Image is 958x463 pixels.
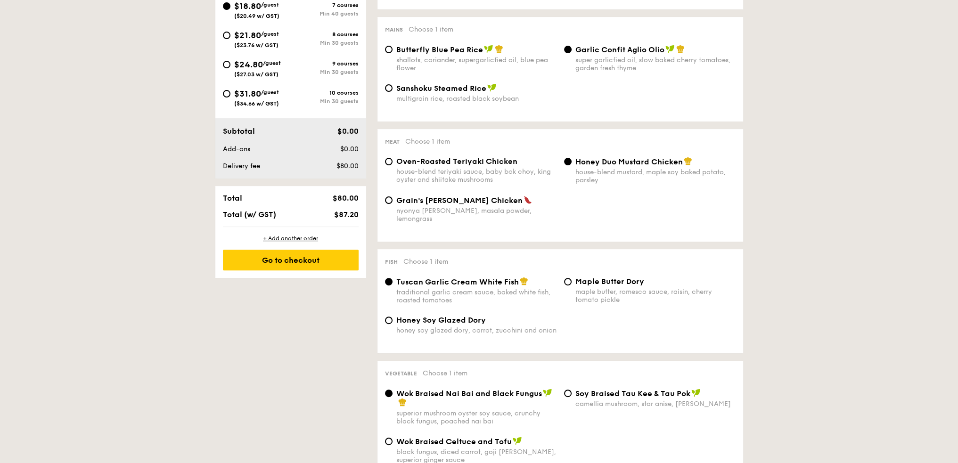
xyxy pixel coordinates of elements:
span: $0.00 [340,145,358,153]
span: Choose 1 item [403,258,448,266]
input: Wok Braised Nai Bai and Black Fungussuperior mushroom oyster soy sauce, crunchy black fungus, poa... [385,390,393,397]
div: 10 courses [291,89,359,96]
span: /guest [261,89,279,96]
span: Total (w/ GST) [223,210,276,219]
input: Garlic Confit Aglio Oliosuper garlicfied oil, slow baked cherry tomatoes, garden fresh thyme [564,46,572,53]
div: Min 30 guests [291,69,359,75]
input: Oven-Roasted Teriyaki Chickenhouse-blend teriyaki sauce, baby bok choy, king oyster and shiitake ... [385,158,393,165]
div: house-blend mustard, maple soy baked potato, parsley [575,168,736,184]
div: traditional garlic cream sauce, baked white fish, roasted tomatoes [396,288,557,304]
span: Honey Soy Glazed Dory [396,316,486,325]
div: Min 40 guests [291,10,359,17]
span: Subtotal [223,127,255,136]
span: Grain's [PERSON_NAME] Chicken [396,196,523,205]
div: 8 courses [291,31,359,38]
img: icon-chef-hat.a58ddaea.svg [495,45,503,53]
div: shallots, coriander, supergarlicfied oil, blue pea flower [396,56,557,72]
input: Tuscan Garlic Cream White Fishtraditional garlic cream sauce, baked white fish, roasted tomatoes [385,278,393,285]
span: Honey Duo Mustard Chicken [575,157,683,166]
input: ⁠Soy Braised Tau Kee & Tau Pokcamellia mushroom, star anise, [PERSON_NAME] [564,390,572,397]
input: $18.80/guest($20.49 w/ GST)7 coursesMin 40 guests [223,2,230,10]
span: Fish [385,259,398,265]
span: Add-ons [223,145,250,153]
span: Choose 1 item [405,138,450,146]
span: Choose 1 item [409,25,453,33]
input: Wok Braised Celtuce and Tofublack fungus, diced carrot, goji [PERSON_NAME], superior ginger sauce [385,438,393,445]
div: super garlicfied oil, slow baked cherry tomatoes, garden fresh thyme [575,56,736,72]
div: 9 courses [291,60,359,67]
div: honey soy glazed dory, carrot, zucchini and onion [396,326,557,334]
span: $80.00 [336,162,358,170]
span: /guest [261,1,279,8]
span: Total [223,194,242,203]
span: ($20.49 w/ GST) [234,13,279,19]
img: icon-chef-hat.a58ddaea.svg [520,277,528,285]
span: ($23.76 w/ GST) [234,42,278,49]
img: icon-spicy.37a8142b.svg [524,195,532,204]
img: icon-vegan.f8ff3823.svg [484,45,493,53]
span: Delivery fee [223,162,260,170]
input: Grain's [PERSON_NAME] Chickennyonya [PERSON_NAME], masala powder, lemongrass [385,196,393,204]
span: /guest [263,60,281,66]
span: Wok Braised Celtuce and Tofu [396,437,512,446]
img: icon-vegan.f8ff3823.svg [691,389,701,397]
input: $24.80/guest($27.03 w/ GST)9 coursesMin 30 guests [223,61,230,68]
div: Go to checkout [223,250,359,270]
img: icon-vegan.f8ff3823.svg [487,83,497,92]
span: $18.80 [234,1,261,11]
span: ($34.66 w/ GST) [234,100,279,107]
span: Tuscan Garlic Cream White Fish [396,277,519,286]
span: Meat [385,138,400,145]
span: Wok Braised Nai Bai and Black Fungus [396,389,542,398]
span: $31.80 [234,89,261,99]
img: icon-chef-hat.a58ddaea.svg [398,398,407,406]
input: $21.80/guest($23.76 w/ GST)8 coursesMin 30 guests [223,32,230,39]
input: Maple Butter Dorymaple butter, romesco sauce, raisin, cherry tomato pickle [564,278,572,285]
span: Mains [385,26,403,33]
span: $24.80 [234,59,263,70]
div: maple butter, romesco sauce, raisin, cherry tomato pickle [575,288,736,304]
span: $80.00 [332,194,358,203]
span: $21.80 [234,30,261,41]
input: $31.80/guest($34.66 w/ GST)10 coursesMin 30 guests [223,90,230,97]
input: Honey Soy Glazed Doryhoney soy glazed dory, carrot, zucchini and onion [385,317,393,324]
span: $0.00 [337,127,358,136]
div: Min 30 guests [291,98,359,105]
span: Oven-Roasted Teriyaki Chicken [396,157,517,166]
span: Choose 1 item [423,369,467,377]
img: icon-chef-hat.a58ddaea.svg [684,157,692,165]
img: icon-vegan.f8ff3823.svg [543,389,552,397]
div: camellia mushroom, star anise, [PERSON_NAME] [575,400,736,408]
span: Sanshoku Steamed Rice [396,84,486,93]
span: $87.20 [334,210,358,219]
div: 7 courses [291,2,359,8]
img: icon-vegan.f8ff3823.svg [513,437,522,445]
div: house-blend teriyaki sauce, baby bok choy, king oyster and shiitake mushrooms [396,168,557,184]
span: ⁠Soy Braised Tau Kee & Tau Pok [575,389,690,398]
span: ($27.03 w/ GST) [234,71,278,78]
div: + Add another order [223,235,359,242]
span: Butterfly Blue Pea Rice [396,45,483,54]
input: Butterfly Blue Pea Riceshallots, coriander, supergarlicfied oil, blue pea flower [385,46,393,53]
div: Min 30 guests [291,40,359,46]
img: icon-chef-hat.a58ddaea.svg [676,45,685,53]
img: icon-vegan.f8ff3823.svg [665,45,675,53]
div: multigrain rice, roasted black soybean [396,95,557,103]
div: nyonya [PERSON_NAME], masala powder, lemongrass [396,207,557,223]
span: /guest [261,31,279,37]
span: Vegetable [385,370,417,377]
div: superior mushroom oyster soy sauce, crunchy black fungus, poached nai bai [396,409,557,425]
input: Honey Duo Mustard Chickenhouse-blend mustard, maple soy baked potato, parsley [564,158,572,165]
span: Maple Butter Dory [575,277,644,286]
span: Garlic Confit Aglio Olio [575,45,664,54]
input: Sanshoku Steamed Ricemultigrain rice, roasted black soybean [385,84,393,92]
